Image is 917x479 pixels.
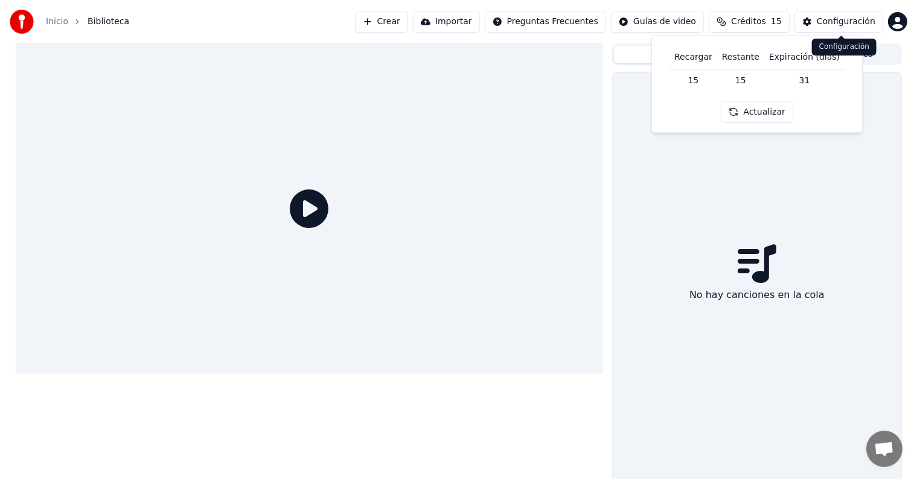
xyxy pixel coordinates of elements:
[413,11,480,33] button: Importar
[764,69,845,91] td: 31
[485,11,606,33] button: Preguntas Frecuentes
[771,16,782,28] span: 15
[717,69,764,91] td: 15
[46,16,129,28] nav: breadcrumb
[88,16,129,28] span: Biblioteca
[355,11,408,33] button: Crear
[669,69,717,91] td: 15
[817,16,875,28] div: Configuración
[717,45,764,69] th: Restante
[812,39,877,56] div: Configuración
[611,11,704,33] button: Guías de video
[709,11,790,33] button: Créditos15
[685,283,829,307] div: No hay canciones en la cola
[764,45,845,69] th: Expiración (días)
[614,46,709,63] button: Cola
[794,11,883,33] button: Configuración
[669,45,717,69] th: Recargar
[731,16,766,28] span: Créditos
[46,16,68,28] a: Inicio
[866,431,903,467] div: Chat abierto
[721,101,793,123] button: Actualizar
[10,10,34,34] img: youka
